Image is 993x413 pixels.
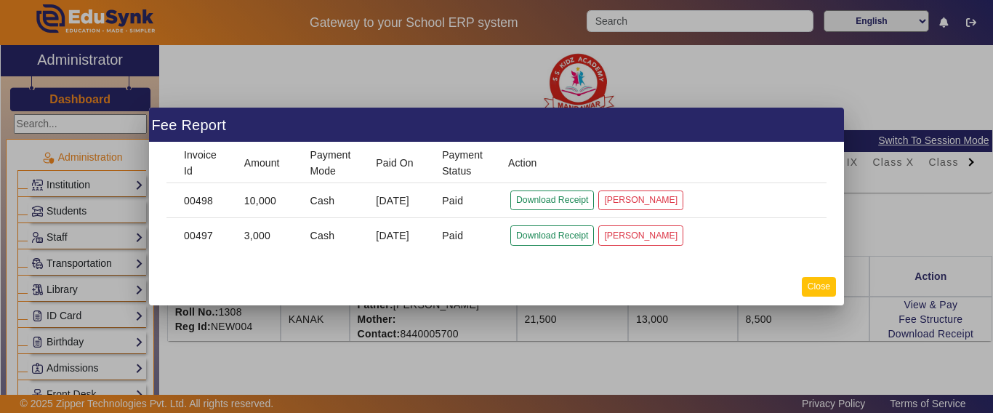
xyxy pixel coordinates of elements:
[166,218,233,253] mat-cell: 00497
[598,191,683,210] button: [PERSON_NAME]
[364,143,430,183] mat-header-cell: Paid On
[299,143,365,183] mat-header-cell: Payment Mode
[233,143,299,183] mat-header-cell: Amount
[299,218,365,253] mat-cell: Cash
[598,225,683,245] button: [PERSON_NAME]
[364,218,430,253] mat-cell: [DATE]
[233,183,299,218] mat-cell: 10,000
[496,143,827,183] mat-header-cell: Action
[364,183,430,218] mat-cell: [DATE]
[299,183,365,218] mat-cell: Cash
[233,218,299,253] mat-cell: 3,000
[510,225,594,245] button: Download Receipt
[149,108,844,142] div: Fee Report
[442,193,463,208] span: Paid
[166,143,233,183] mat-header-cell: Invoice Id
[166,183,233,218] mat-cell: 00498
[430,143,496,183] mat-header-cell: Payment Status
[442,228,463,243] span: Paid
[510,191,594,210] button: Download Receipt
[802,277,836,297] button: Close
